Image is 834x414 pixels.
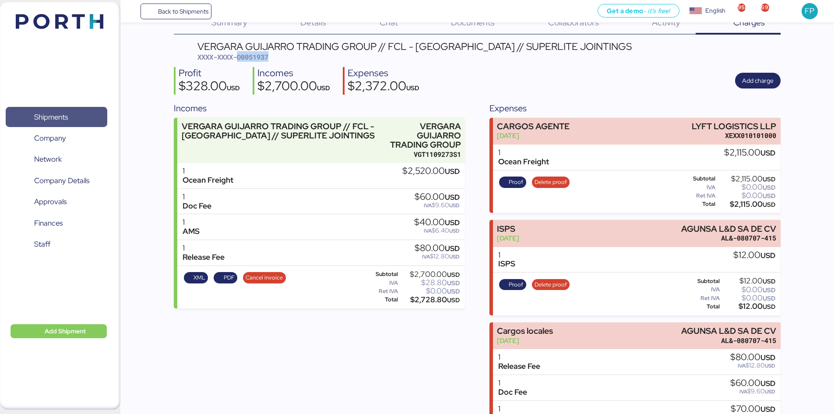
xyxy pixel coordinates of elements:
div: Total [681,304,720,310]
div: IVA [365,280,398,286]
span: IVA [739,388,747,395]
div: $0.00 [717,192,775,199]
button: Cancel invoice [243,272,286,283]
div: Subtotal [365,271,398,277]
span: USD [763,286,775,294]
span: Documents [451,17,495,28]
div: $28.80 [400,280,460,286]
div: 1 [183,244,225,253]
div: VGT1109273S1 [380,150,461,159]
div: VERGARA GUIJARRO TRADING GROUP // FCL - [GEOGRAPHIC_DATA] // SUPERLITE JOINTINGS [182,122,377,140]
span: USD [406,84,419,92]
div: $12.00 [721,278,775,284]
div: Incomes [257,67,330,80]
div: [DATE] [497,131,570,140]
span: Company [34,132,66,145]
button: Proof [499,279,526,290]
div: XEXX010101000 [692,131,776,140]
span: Chat [380,17,398,28]
div: Expenses [348,67,419,80]
span: Cancel invoice [246,273,283,283]
div: Subtotal [681,176,716,182]
span: IVA [424,202,432,209]
div: $9.60 [730,388,775,395]
span: Details [300,17,326,28]
span: USD [760,379,775,388]
span: Summary [211,17,247,28]
span: Add charge [742,75,774,86]
span: Approvals [34,195,67,208]
span: USD [763,303,775,311]
span: USD [760,148,775,158]
span: IVA [738,362,746,369]
span: XXXX-XXXX-O0051937 [197,53,268,61]
div: Release Fee [183,253,225,262]
span: USD [447,296,460,304]
div: Expenses [489,102,781,115]
div: Ocean Freight [498,157,549,166]
span: XML [194,273,205,283]
div: Subtotal [681,278,720,284]
div: $6.40 [414,227,460,234]
span: Charges [733,17,765,28]
div: English [705,6,725,15]
div: AL&-080707-415 [681,336,776,345]
button: Add Shipment [11,324,107,338]
div: AGUNSA L&D SA DE CV [681,224,776,234]
div: Doc Fee [498,388,527,397]
div: $9.60 [415,202,460,209]
span: IVA [424,227,432,234]
span: USD [449,253,460,260]
span: Finances [34,217,63,230]
span: PDF [224,273,235,283]
button: PDF [214,272,237,283]
div: $2,115.00 [717,201,775,208]
div: Total [681,201,716,207]
div: $60.00 [730,379,775,388]
div: Incomes [174,102,465,115]
span: USD [763,184,775,191]
div: AL&-080707-415 [681,234,776,243]
span: USD [445,192,460,202]
div: $80.00 [730,353,775,362]
span: USD [447,279,460,287]
span: USD [447,271,460,279]
span: Proof [509,280,523,290]
span: Delete proof [535,177,567,187]
div: ISPS [497,224,519,234]
div: $2,700.00 [400,271,460,278]
button: Proof [499,177,526,188]
div: 1 [183,192,211,202]
div: Ret IVA [681,193,716,199]
div: $2,115.00 [724,148,775,158]
span: USD [763,201,775,209]
button: Add charge [735,73,781,88]
span: Company Details [34,174,89,187]
div: Release Fee [498,362,540,371]
div: Ret IVA [681,295,720,301]
span: Delete proof [535,280,567,290]
span: USD [445,218,460,227]
span: Collaborators [548,17,599,28]
div: [DATE] [497,234,519,243]
div: AGUNSA L&D SA DE CV [681,326,776,336]
span: USD [227,84,240,92]
div: $80.00 [415,244,460,253]
div: 1 [498,404,563,414]
div: $60.00 [415,192,460,202]
div: $12.80 [415,253,460,260]
div: CARGOS AGENTE [497,122,570,131]
span: USD [763,277,775,285]
div: $328.00 [179,80,240,95]
a: Finances [6,213,107,234]
div: 1 [498,251,515,260]
span: Network [34,153,62,166]
div: $70.00 [731,404,775,414]
span: USD [763,175,775,183]
div: $2,520.00 [402,166,460,176]
a: Company Details [6,171,107,191]
div: 1 [498,379,527,388]
div: VERGARA GUIJARRO TRADING GROUP [380,122,461,149]
div: $0.00 [721,295,775,301]
div: 1 [183,166,233,176]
